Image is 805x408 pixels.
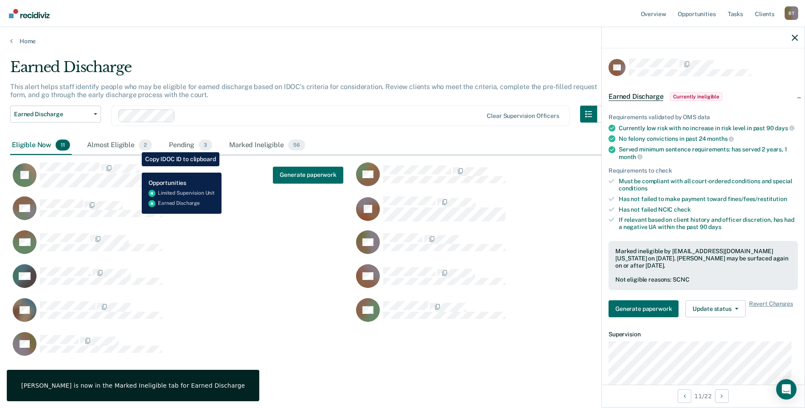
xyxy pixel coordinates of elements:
[10,136,72,155] div: Eligible Now
[353,162,697,196] div: CaseloadOpportunityCell-154121
[619,206,798,213] div: Has not failed NCIC
[10,59,614,83] div: Earned Discharge
[785,6,798,20] button: Profile dropdown button
[670,92,722,101] span: Currently ineligible
[85,136,154,155] div: Almost Eligible
[619,196,798,203] div: Has not failed to make payment toward
[9,9,50,18] img: Recidiviz
[685,300,745,317] button: Update status
[273,166,343,183] button: Generate paperwork
[609,92,663,101] span: Earned Discharge
[10,298,353,332] div: CaseloadOpportunityCell-121701
[707,135,734,142] span: months
[353,230,697,264] div: CaseloadOpportunityCell-111479
[56,140,70,151] span: 11
[615,276,791,283] div: Not eligible reasons: SCNC
[609,300,682,317] a: Navigate to form link
[619,216,798,231] div: If relevant based on client history and officer discretion, has had a negative UA within the past 90
[353,196,697,230] div: CaseloadOpportunityCell-154525
[775,125,794,131] span: days
[10,196,353,230] div: CaseloadOpportunityCell-132045
[353,264,697,298] div: CaseloadOpportunityCell-157782
[609,167,798,174] div: Requirements to check
[619,146,798,160] div: Served minimum sentence requirements: has served 2 years, 1
[728,196,787,202] span: fines/fees/restitution
[353,298,697,332] div: CaseloadOpportunityCell-158199
[227,136,306,155] div: Marked Ineligible
[708,224,721,230] span: days
[10,264,353,298] div: CaseloadOpportunityCell-155854
[609,331,798,338] dt: Supervision
[619,135,798,143] div: No felony convictions in past 24
[619,154,642,160] span: month
[715,389,729,403] button: Next Opportunity
[602,385,805,407] div: 11 / 22
[199,140,212,151] span: 3
[749,300,793,317] span: Revert Changes
[776,379,797,400] div: Open Intercom Messenger
[288,140,305,151] span: 56
[602,83,805,110] div: Earned DischargeCurrently ineligible
[785,6,798,20] div: B T
[10,230,353,264] div: CaseloadOpportunityCell-155002
[619,124,798,132] div: Currently low risk with no increase in risk level in past 90
[10,162,353,196] div: CaseloadOpportunityCell-124727
[167,136,214,155] div: Pending
[487,112,559,120] div: Clear supervision officers
[609,114,798,121] div: Requirements validated by OMS data
[139,140,152,151] span: 2
[678,389,691,403] button: Previous Opportunity
[273,166,343,183] a: Navigate to form link
[10,37,795,45] a: Home
[615,248,791,269] div: Marked ineligible by [EMAIL_ADDRESS][DOMAIN_NAME][US_STATE] on [DATE]. [PERSON_NAME] may be surfa...
[609,300,679,317] button: Generate paperwork
[674,206,690,213] span: check
[10,332,353,366] div: CaseloadOpportunityCell-159365
[619,185,648,192] span: conditions
[619,178,798,192] div: Must be compliant with all court-ordered conditions and special
[10,83,597,99] p: This alert helps staff identify people who may be eligible for earned discharge based on IDOC’s c...
[21,382,245,389] div: [PERSON_NAME] is now in the Marked Ineligible tab for Earned Discharge
[14,111,90,118] span: Earned Discharge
